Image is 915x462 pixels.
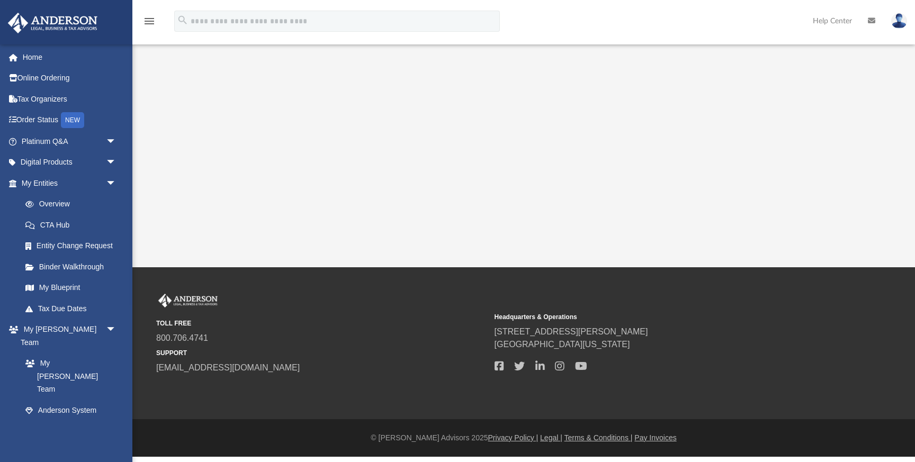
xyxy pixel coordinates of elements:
[7,173,132,194] a: My Entitiesarrow_drop_down
[15,194,132,215] a: Overview
[5,13,101,33] img: Anderson Advisors Platinum Portal
[15,353,122,400] a: My [PERSON_NAME] Team
[495,312,826,322] small: Headquarters & Operations
[7,68,132,89] a: Online Ordering
[7,110,132,131] a: Order StatusNEW
[156,319,487,328] small: TOLL FREE
[143,15,156,28] i: menu
[156,294,220,307] img: Anderson Advisors Platinum Portal
[495,327,648,336] a: [STREET_ADDRESS][PERSON_NAME]
[15,277,127,298] a: My Blueprint
[15,421,127,442] a: Client Referrals
[106,152,127,174] span: arrow_drop_down
[177,14,189,26] i: search
[132,432,915,443] div: © [PERSON_NAME] Advisors 2025
[156,348,487,358] small: SUPPORT
[106,319,127,341] span: arrow_drop_down
[7,152,132,173] a: Digital Productsarrow_drop_down
[634,433,676,442] a: Pay Invoices
[15,298,132,319] a: Tax Due Dates
[156,333,208,342] a: 800.706.4741
[891,13,907,29] img: User Pic
[7,319,127,353] a: My [PERSON_NAME] Teamarrow_drop_down
[540,433,562,442] a: Legal |
[15,400,127,421] a: Anderson System
[495,340,630,349] a: [GEOGRAPHIC_DATA][US_STATE]
[564,433,633,442] a: Terms & Conditions |
[7,131,132,152] a: Platinum Q&Aarrow_drop_down
[15,256,132,277] a: Binder Walkthrough
[15,235,132,257] a: Entity Change Request
[7,88,132,110] a: Tax Organizers
[61,112,84,128] div: NEW
[106,173,127,194] span: arrow_drop_down
[106,131,127,152] span: arrow_drop_down
[488,433,539,442] a: Privacy Policy |
[7,47,132,68] a: Home
[143,20,156,28] a: menu
[156,363,300,372] a: [EMAIL_ADDRESS][DOMAIN_NAME]
[15,214,132,235] a: CTA Hub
